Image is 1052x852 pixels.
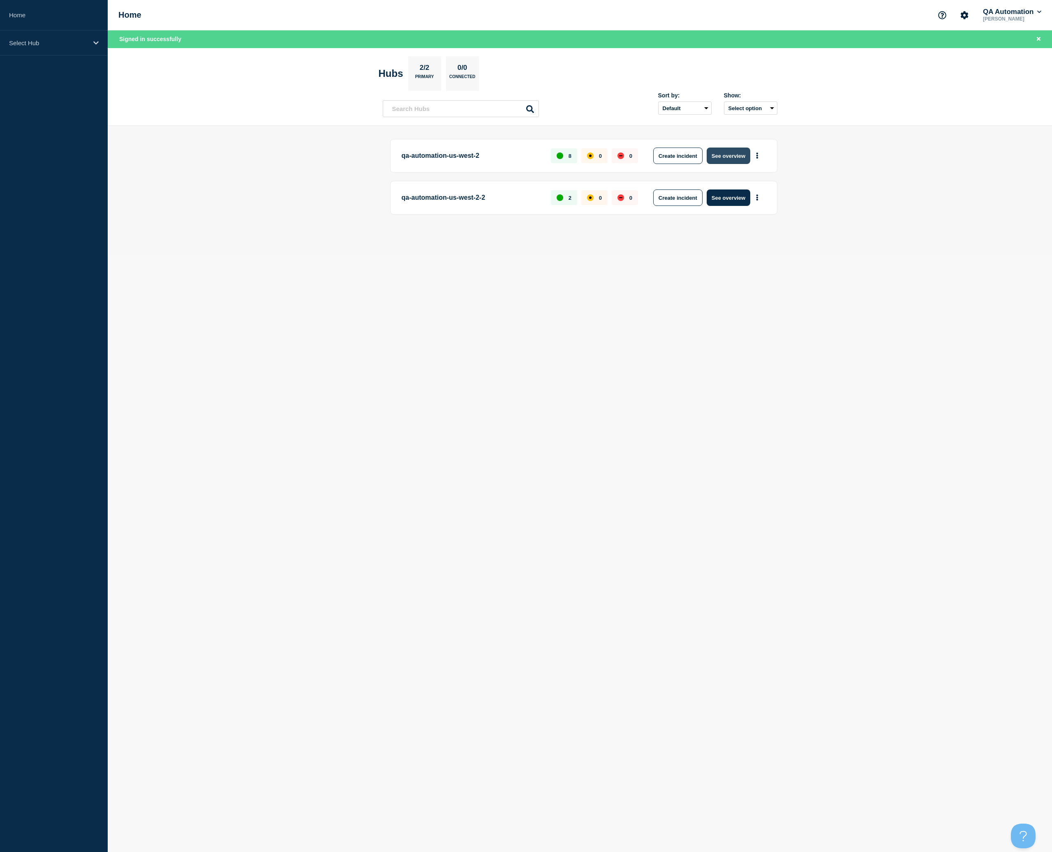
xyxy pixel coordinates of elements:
button: QA Automation [981,8,1043,16]
div: up [557,152,563,159]
p: 2/2 [416,64,432,74]
p: 0/0 [454,64,470,74]
p: 8 [569,153,571,159]
button: Account settings [956,7,973,24]
h2: Hubs [379,68,403,79]
div: Sort by: [658,92,712,99]
button: Support [934,7,951,24]
iframe: Help Scout Beacon - Open [1011,824,1036,848]
button: Create incident [653,189,703,206]
p: [PERSON_NAME] [981,16,1043,22]
button: More actions [752,148,763,164]
div: up [557,194,563,201]
select: Sort by [658,102,712,115]
h1: Home [118,10,141,20]
button: Create incident [653,148,703,164]
p: Primary [415,74,434,83]
button: See overview [707,189,750,206]
p: 0 [629,153,632,159]
div: affected [587,152,594,159]
p: 0 [629,195,632,201]
button: See overview [707,148,750,164]
p: 0 [599,153,602,159]
span: Signed in successfully [119,36,181,42]
p: Connected [449,74,475,83]
button: Select option [724,102,777,115]
button: More actions [752,190,763,205]
div: affected [587,194,594,201]
div: down [617,194,624,201]
button: Close banner [1034,35,1044,44]
p: qa-automation-us-west-2 [402,148,542,164]
input: Search Hubs [383,100,539,117]
p: 0 [599,195,602,201]
p: 2 [569,195,571,201]
p: Select Hub [9,39,88,46]
div: down [617,152,624,159]
p: qa-automation-us-west-2-2 [402,189,542,206]
div: Show: [724,92,777,99]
